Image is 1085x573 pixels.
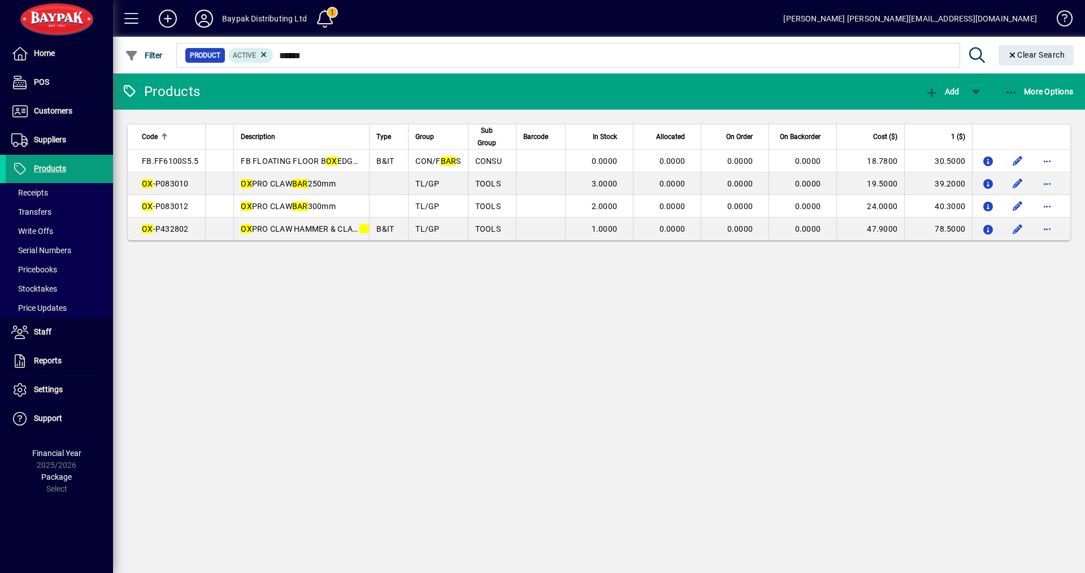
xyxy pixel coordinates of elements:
span: In Stock [593,131,617,143]
span: 0.0000 [795,224,821,233]
a: Customers [6,97,113,125]
div: Group [415,131,461,143]
span: Type [376,131,391,143]
span: Write Offs [11,227,53,236]
span: 1.0000 [592,224,618,233]
span: Stocktakes [11,284,57,293]
span: Clear Search [1008,50,1065,59]
span: -P083010 [142,179,189,188]
span: Sub Group [475,124,500,149]
button: Add [150,8,186,29]
a: Pricebooks [6,260,113,279]
span: Reports [34,356,62,365]
td: 19.5000 [836,172,904,195]
span: PRO CLAW HAMMER & CLAW COMBO [241,224,404,233]
div: Allocated [640,131,695,143]
span: 0.0000 [659,224,685,233]
div: [PERSON_NAME] [PERSON_NAME][EMAIL_ADDRESS][DOMAIN_NAME] [783,10,1037,28]
span: TL/GP [415,179,439,188]
button: Edit [1009,175,1027,193]
div: Code [142,131,198,143]
em: BAR [441,157,457,166]
a: Receipts [6,183,113,202]
span: 0.0000 [659,202,685,211]
td: 18.7800 [836,150,904,172]
button: More options [1038,175,1056,193]
span: Settings [34,385,63,394]
span: Financial Year [32,449,81,458]
em: BAR [292,202,308,211]
span: Staff [34,327,51,336]
a: Serial Numbers [6,241,113,260]
span: 0.0000 [592,157,618,166]
td: 39.2000 [904,172,972,195]
span: Products [34,164,66,173]
span: 0.0000 [659,179,685,188]
span: Code [142,131,158,143]
span: POS [34,77,49,86]
span: Price Updates [11,303,67,312]
span: TL/GP [415,202,439,211]
a: Home [6,40,113,68]
a: Support [6,405,113,433]
em: OX [142,224,153,233]
a: Write Offs [6,222,113,241]
span: TOOLS [475,202,501,211]
td: 40.3000 [904,195,972,218]
span: Serial Numbers [11,246,71,255]
span: 0.0000 [795,179,821,188]
span: PRO CLAW 250mm [241,179,336,188]
div: Barcode [523,131,558,143]
span: TL/GP [415,224,439,233]
div: Sub Group [475,124,510,149]
em: OX [142,202,153,211]
span: Add [925,87,959,96]
span: B&IT [376,224,394,233]
span: 2.0000 [592,202,618,211]
span: Barcode [523,131,548,143]
td: 47.9000 [836,218,904,240]
span: Customers [34,106,72,115]
td: 24.0000 [836,195,904,218]
a: Reports [6,347,113,375]
a: Suppliers [6,126,113,154]
button: Clear [999,45,1074,66]
a: Staff [6,318,113,346]
button: More Options [1002,81,1077,102]
span: Product [190,50,220,61]
span: 0.0000 [659,157,685,166]
em: BAR [292,179,308,188]
em: BAR [359,224,375,233]
button: More options [1038,197,1056,215]
span: B&IT [376,157,394,166]
span: 0.0000 [795,157,821,166]
span: CONSU [475,157,502,166]
span: Pricebooks [11,265,57,274]
button: Edit [1009,152,1027,170]
em: OX [241,179,252,188]
span: Allocated [656,131,685,143]
span: Filter [125,51,163,60]
span: Home [34,49,55,58]
div: In Stock [572,131,627,143]
span: 3.0000 [592,179,618,188]
span: Support [34,414,62,423]
span: 1 ($) [951,131,965,143]
span: TOOLS [475,179,501,188]
span: Description [241,131,275,143]
a: Stocktakes [6,279,113,298]
span: Transfers [11,207,51,216]
td: 78.5000 [904,218,972,240]
span: PRO CLAW 300mm [241,202,336,211]
span: Package [41,472,72,481]
button: Edit [1009,197,1027,215]
span: More Options [1005,87,1074,96]
button: Profile [186,8,222,29]
span: FB.FF6100S5.5 [142,157,198,166]
a: POS [6,68,113,97]
div: Products [121,83,200,101]
div: Baypak Distributing Ltd [222,10,307,28]
a: Knowledge Base [1048,2,1071,39]
em: OX [241,202,252,211]
span: Suppliers [34,135,66,144]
